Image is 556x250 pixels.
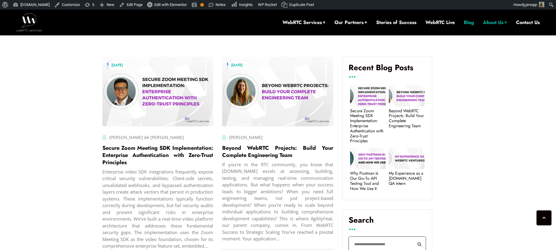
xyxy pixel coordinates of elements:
img: image [222,57,333,126]
a: [PERSON_NAME] de [PERSON_NAME] [109,134,184,140]
a: Beyond WebRTC Projects: Build Your Complete Engineering Team [222,144,333,159]
div: OK [200,3,204,7]
img: image [102,57,213,126]
a: Secure Zoom Meeting SDK Implementation: Enterprise Authentication with Zero-Trust Principles [102,144,213,166]
span: Insights [239,2,253,7]
a: Blog [464,19,474,26]
a: My Experience as a [DOMAIN_NAME] QA Intern [389,171,425,186]
a: Secure Zoom Meeting SDK Implementation: Enterprise Authentication with Zero-Trust Principles [350,108,386,144]
label: Search [349,215,426,229]
a: [PERSON_NAME] [229,134,263,140]
a: Beyond WebRTC Projects: Build Your Complete Engineering Team [389,108,425,128]
img: WebRTC.ventures [16,13,42,31]
h4: Recent Blog Posts [349,63,426,77]
a: [DATE] [228,61,246,69]
a: Our Partners [334,19,367,26]
a: Contact Us [516,19,540,26]
a: WebRTC Live [425,19,455,26]
a: WebRTC Services [283,19,325,26]
a: [DATE] [108,61,126,69]
span: jenopp [526,2,537,7]
span: Edit with Elementor [154,2,187,7]
div: If you're in the RTC community, you know that [DOMAIN_NAME] excels at assessing, building, testin... [222,161,333,242]
a: About Us [483,19,507,26]
a: Stories of Success [376,19,416,26]
a: Why Postman Is Our Go‑To API Testing Tool and How We Use It [350,171,386,191]
div: Enterprise video SDK integrations frequently expose critical security vulnerabilities. Client-sid... [102,168,213,249]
